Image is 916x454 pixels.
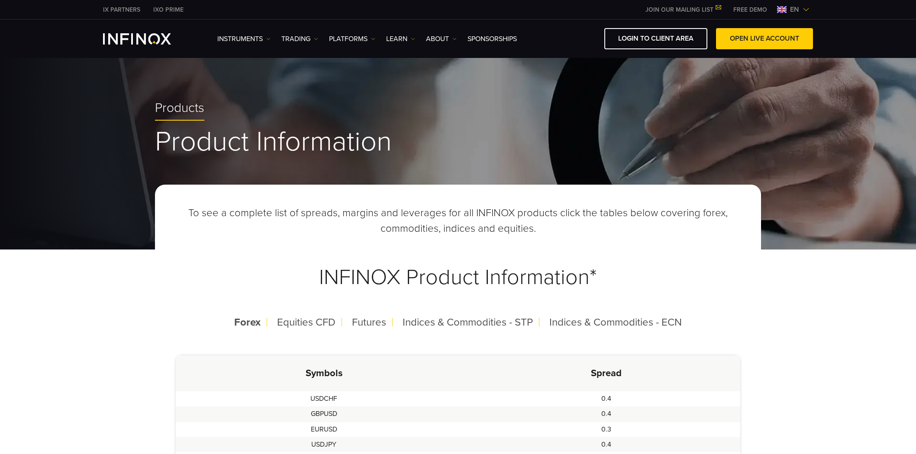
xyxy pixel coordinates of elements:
[155,100,204,116] span: Products
[787,4,803,15] span: en
[472,355,740,391] th: Spread
[176,391,472,406] td: USDCHF
[386,34,415,44] a: Learn
[281,34,318,44] a: TRADING
[472,437,740,452] td: 0.4
[277,316,335,329] span: Equities CFD
[147,5,190,14] a: INFINOX
[604,28,707,49] a: LOGIN TO CLIENT AREA
[352,316,386,329] span: Futures
[176,422,472,437] td: EURUSD
[329,34,375,44] a: PLATFORMS
[403,316,533,329] span: Indices & Commodities - STP
[426,34,457,44] a: ABOUT
[176,406,472,422] td: GBPUSD
[549,316,682,329] span: Indices & Commodities - ECN
[176,243,740,311] h3: INFINOX Product Information*
[176,355,472,391] th: Symbols
[472,406,740,422] td: 0.4
[217,34,271,44] a: Instruments
[155,127,761,157] h1: Product Information
[472,422,740,437] td: 0.3
[727,5,774,14] a: INFINOX MENU
[103,33,191,45] a: INFINOX Logo
[468,34,517,44] a: SPONSORSHIPS
[176,437,472,452] td: USDJPY
[234,316,261,329] span: Forex
[639,6,727,13] a: JOIN OUR MAILING LIST
[97,5,147,14] a: INFINOX
[176,205,740,237] p: To see a complete list of spreads, margins and leverages for all INFINOX products click the table...
[472,391,740,406] td: 0.4
[716,28,813,49] a: OPEN LIVE ACCOUNT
